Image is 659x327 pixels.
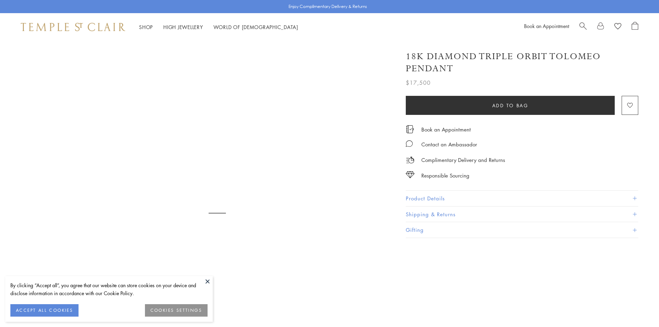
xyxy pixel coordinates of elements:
h1: 18K Diamond Triple Orbit Tolomeo Pendant [406,51,638,75]
img: MessageIcon-01_2.svg [406,140,413,147]
button: Add to bag [406,96,615,115]
button: Gifting [406,222,638,238]
a: World of [DEMOGRAPHIC_DATA]World of [DEMOGRAPHIC_DATA] [213,24,298,30]
p: Complimentary Delivery and Returns [421,156,505,164]
span: Add to bag [492,102,529,109]
img: icon_delivery.svg [406,156,414,164]
img: Temple St. Clair [21,23,125,31]
a: High JewelleryHigh Jewellery [163,24,203,30]
p: Enjoy Complimentary Delivery & Returns [289,3,367,10]
div: Contact an Ambassador [421,140,477,149]
a: Book an Appointment [524,22,569,29]
a: Search [579,22,587,32]
button: Product Details [406,191,638,206]
button: Shipping & Returns [406,207,638,222]
div: Responsible Sourcing [421,171,469,180]
span: $17,500 [406,78,431,87]
button: ACCEPT ALL COOKIES [10,304,79,317]
img: icon_appointment.svg [406,125,414,133]
a: Open Shopping Bag [632,22,638,32]
iframe: Gorgias live chat messenger [624,294,652,320]
a: View Wishlist [614,22,621,32]
button: COOKIES SETTINGS [145,304,208,317]
a: ShopShop [139,24,153,30]
div: By clicking “Accept all”, you agree that our website can store cookies on your device and disclos... [10,281,208,297]
a: Book an Appointment [421,126,471,133]
img: icon_sourcing.svg [406,171,414,178]
nav: Main navigation [139,23,298,31]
